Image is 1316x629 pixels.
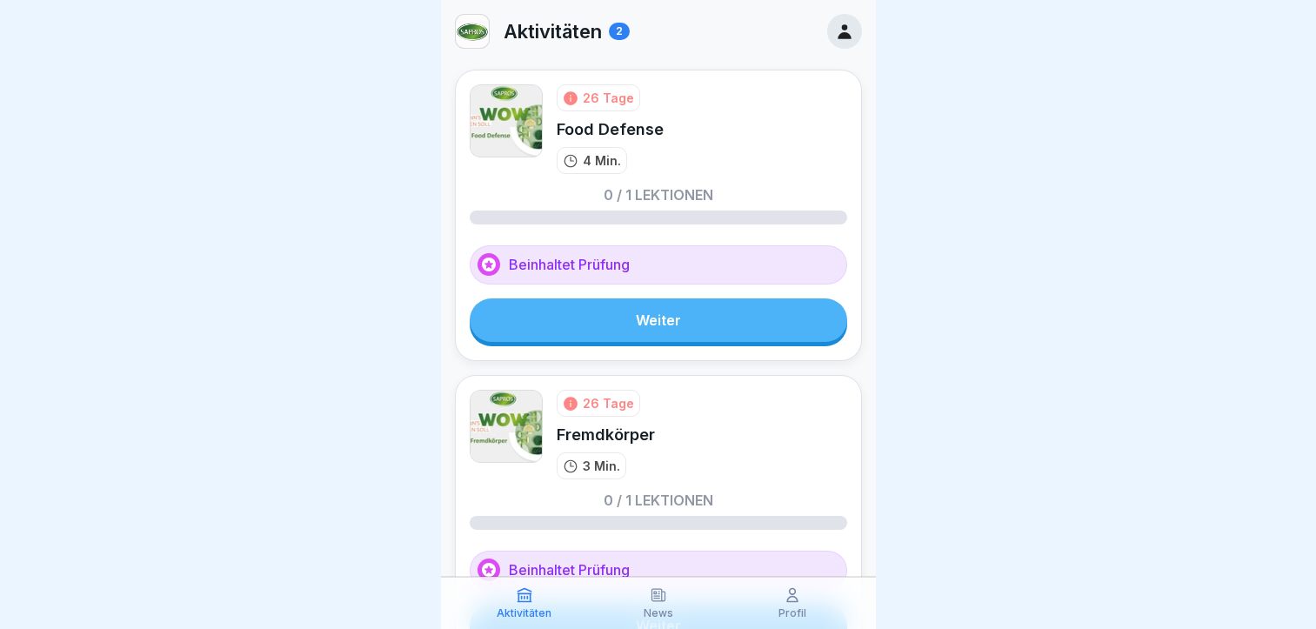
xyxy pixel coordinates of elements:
p: News [644,607,673,619]
img: b09us41hredzt9sfzsl3gafq.png [470,84,543,157]
p: 0 / 1 Lektionen [604,493,713,507]
p: Aktivitäten [497,607,551,619]
a: Weiter [470,298,847,342]
div: 2 [609,23,630,40]
p: 3 Min. [583,457,620,475]
p: 4 Min. [583,151,621,170]
div: Beinhaltet Prüfung [470,245,847,284]
p: Aktivitäten [504,20,602,43]
div: Fremdkörper [557,424,655,445]
div: Beinhaltet Prüfung [470,551,847,590]
div: Food Defense [557,118,664,140]
img: tkgbk1fn8zp48wne4tjen41h.png [470,390,543,463]
p: 0 / 1 Lektionen [604,188,713,202]
img: kf7i1i887rzam0di2wc6oekd.png [456,15,489,48]
p: Profil [778,607,806,619]
div: 26 Tage [583,394,634,412]
div: 26 Tage [583,89,634,107]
